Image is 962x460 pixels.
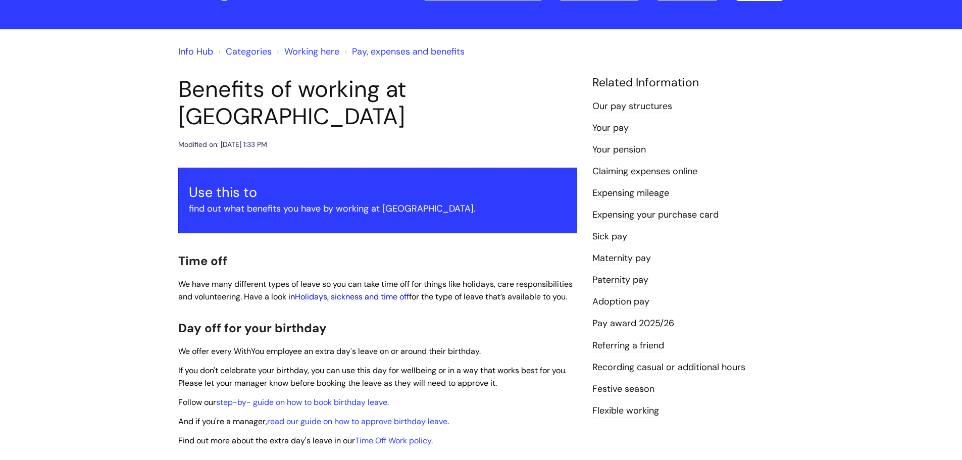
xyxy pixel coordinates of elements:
a: step-by- guide on how to book birthday leave [216,397,387,407]
h1: Benefits of working at [GEOGRAPHIC_DATA] [178,76,577,130]
span: Day off for your birthday [178,320,327,336]
a: Maternity pay [592,252,651,265]
a: Working here [284,45,339,58]
a: read our guide on how to approve birthday leave [267,416,447,427]
a: Our pay structures [592,100,672,113]
li: Solution home [216,43,272,60]
span: If you don't celebrate your birthday, you can use this day for wellbeing or in a way that works b... [178,365,567,388]
li: Working here [274,43,339,60]
a: Time Off Work policy [355,435,431,446]
a: Your pay [592,122,629,135]
a: Your pension [592,143,646,157]
h4: Related Information [592,76,784,90]
a: Holidays, sickness and time off [295,291,409,302]
a: Info Hub [178,45,213,58]
span: Follow our . [178,397,389,407]
div: Modified on: [DATE] 1:33 PM [178,138,267,151]
a: Expensing your purchase card [592,209,719,222]
a: Paternity pay [592,274,648,287]
a: Claiming expenses online [592,165,697,178]
span: We have many different types of leave so you can take time off for things like holidays, care res... [178,279,573,302]
a: Festive season [592,383,654,396]
p: find out what benefits you have by working at [GEOGRAPHIC_DATA]. [189,200,567,217]
a: Pay award 2025/26 [592,317,674,330]
a: Pay, expenses and benefits [352,45,465,58]
a: Expensing mileage [592,187,669,200]
a: Flexible working [592,404,659,418]
h3: Use this to [189,184,567,200]
span: We offer every WithYou employee an extra day's leave on or around their birthday. [178,346,481,356]
span: Find out more about the extra day's leave in our . [178,435,433,446]
span: And if you're a manager, . [178,416,449,427]
a: Adoption pay [592,295,649,309]
li: Pay, expenses and benefits [342,43,465,60]
span: Time off [178,253,227,269]
a: Sick pay [592,230,627,243]
a: Categories [226,45,272,58]
a: Referring a friend [592,339,664,352]
a: Recording casual or additional hours [592,361,745,374]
